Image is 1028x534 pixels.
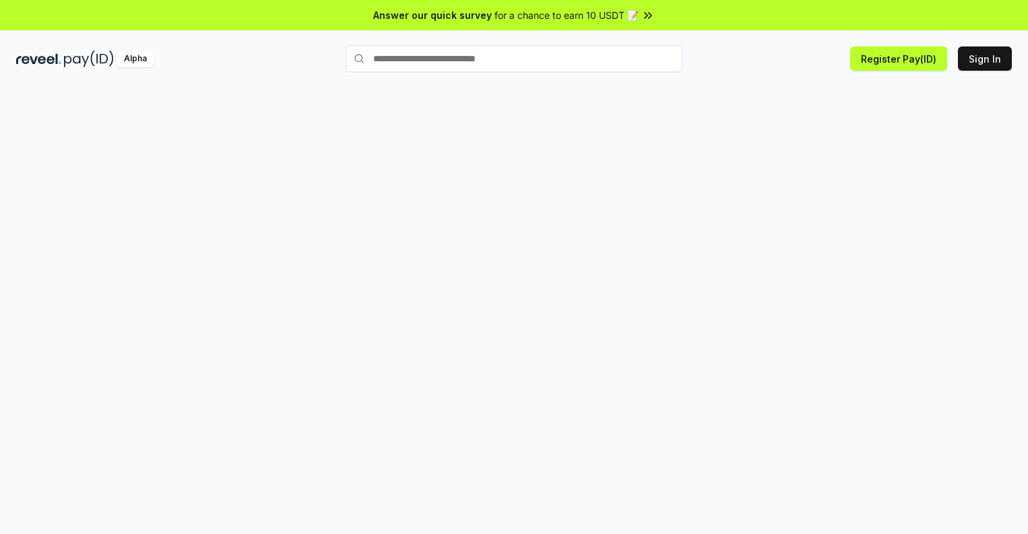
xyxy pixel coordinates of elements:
[16,51,61,67] img: reveel_dark
[117,51,154,67] div: Alpha
[850,46,947,71] button: Register Pay(ID)
[373,8,492,22] span: Answer our quick survey
[958,46,1012,71] button: Sign In
[494,8,639,22] span: for a chance to earn 10 USDT 📝
[64,51,114,67] img: pay_id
